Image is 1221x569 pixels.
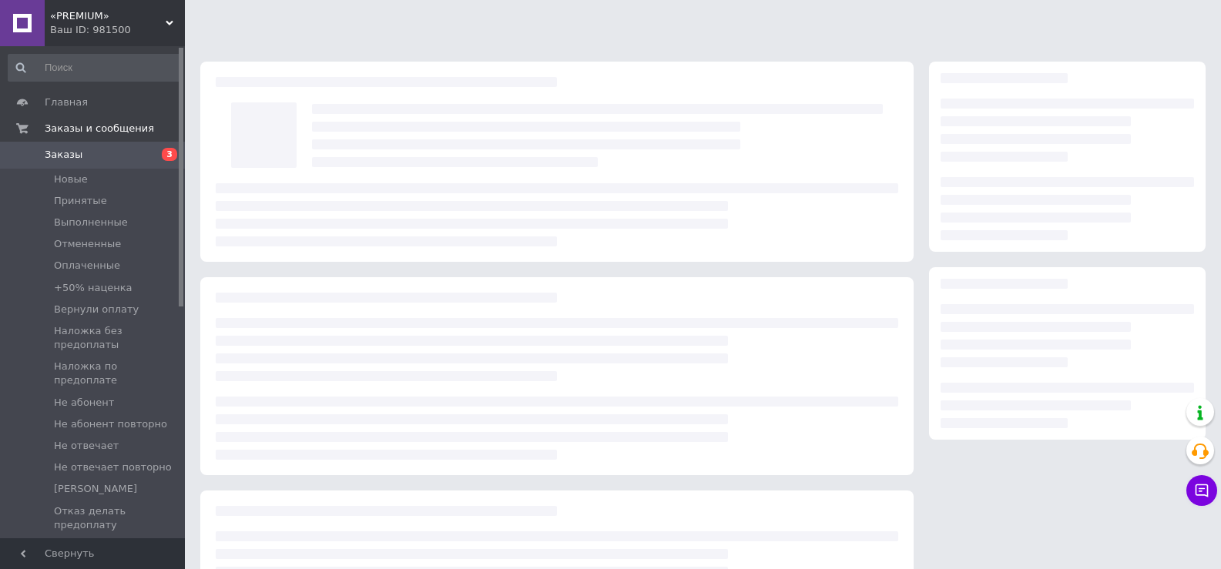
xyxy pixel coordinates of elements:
span: Принятые [54,194,107,208]
span: Не отвечает повторно [54,460,172,474]
span: Выполненные [54,216,128,229]
span: Главная [45,95,88,109]
input: Поиск [8,54,182,82]
button: Чат с покупателем [1186,475,1217,506]
span: Наложка по предоплате [54,360,180,387]
span: [PERSON_NAME] [54,482,137,496]
span: Новые [54,172,88,186]
span: Отказ делать предоплату [54,504,180,532]
span: 3 [162,148,177,161]
span: Не абонент [54,396,114,410]
span: Заказы [45,148,82,162]
span: Наложка без предоплаты [54,324,180,352]
span: +50% наценка [54,281,132,295]
span: «PREMIUM» [50,9,166,23]
span: Не отвечает [54,439,119,453]
span: Вернули оплату [54,303,139,316]
span: Отмененные [54,237,121,251]
span: Не абонент повторно [54,417,167,431]
span: Оплаченные [54,259,120,273]
div: Ваш ID: 981500 [50,23,185,37]
span: Заказы и сообщения [45,122,154,136]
